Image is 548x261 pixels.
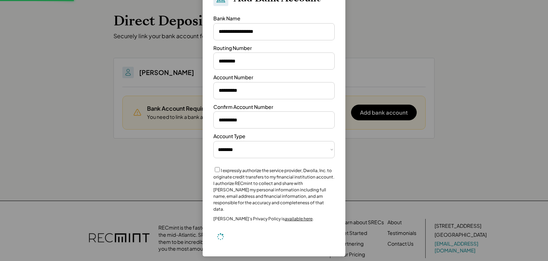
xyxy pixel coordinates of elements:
[213,74,253,81] div: Account Number
[213,216,314,222] div: [PERSON_NAME]’s Privacy Policy is .
[213,104,273,111] div: Confirm Account Number
[213,133,245,140] div: Account Type
[213,168,334,212] label: I expressly authorize the service provider, Dwolla, Inc. to originate credit transfers to my fina...
[213,45,252,52] div: Routing Number
[285,216,313,221] a: available here
[213,15,240,22] div: Bank Name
